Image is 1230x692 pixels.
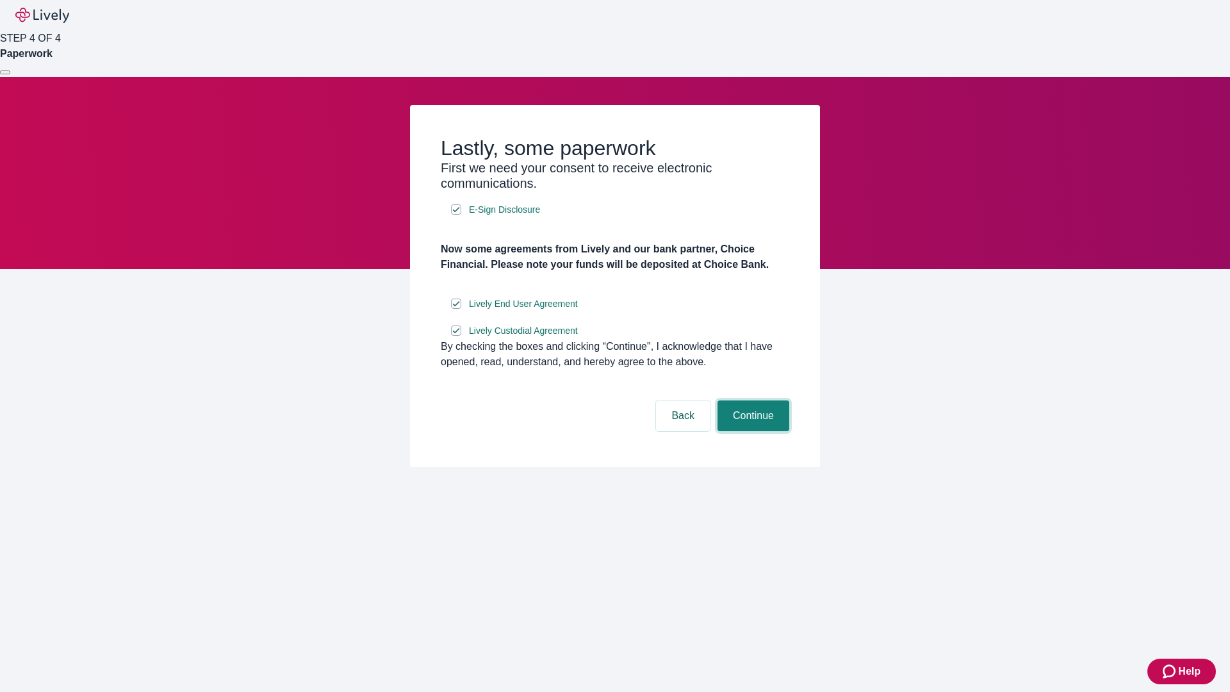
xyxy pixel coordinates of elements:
button: Zendesk support iconHelp [1147,659,1216,684]
span: E-Sign Disclosure [469,203,540,217]
img: Lively [15,8,69,23]
button: Back [656,400,710,431]
h3: First we need your consent to receive electronic communications. [441,160,789,191]
a: e-sign disclosure document [466,323,580,339]
span: Lively End User Agreement [469,297,578,311]
h4: Now some agreements from Lively and our bank partner, Choice Financial. Please note your funds wi... [441,242,789,272]
span: Help [1178,664,1201,679]
svg: Zendesk support icon [1163,664,1178,679]
a: e-sign disclosure document [466,296,580,312]
span: Lively Custodial Agreement [469,324,578,338]
h2: Lastly, some paperwork [441,136,789,160]
button: Continue [717,400,789,431]
a: e-sign disclosure document [466,202,543,218]
div: By checking the boxes and clicking “Continue", I acknowledge that I have opened, read, understand... [441,339,789,370]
